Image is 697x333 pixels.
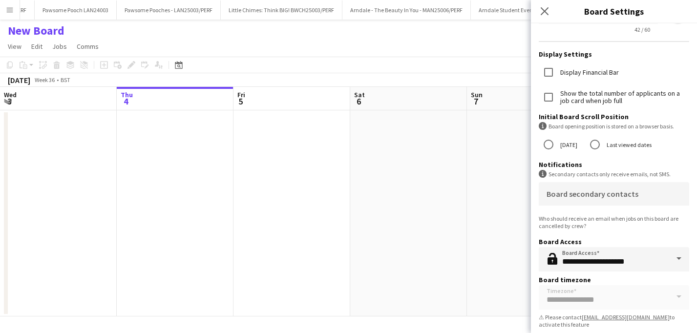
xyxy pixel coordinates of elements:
[547,189,638,199] mat-label: Board secondary contacts
[539,313,689,328] div: ⚠ Please contact to activate this feature
[539,275,689,284] h3: Board timezone
[582,313,670,321] a: [EMAIL_ADDRESS][DOMAIN_NAME]
[471,90,483,99] span: Sun
[531,5,697,18] h3: Board Settings
[558,69,619,76] label: Display Financial Bar
[354,90,365,99] span: Sat
[221,0,342,20] button: Little Chimes: Think BIG! BWCH25003/PERF
[117,0,221,20] button: Pawsome Pooches - LAN25003/PERF
[31,42,42,51] span: Edit
[8,42,21,51] span: View
[237,90,245,99] span: Fri
[236,96,245,107] span: 5
[77,42,99,51] span: Comms
[27,40,46,53] a: Edit
[539,215,689,229] div: Who should receive an email when jobs on this board are cancelled by crew?
[2,96,17,107] span: 3
[73,40,103,53] a: Comms
[539,122,689,130] div: Board opening position is stored on a browser basis.
[8,23,64,38] h1: New Board
[121,90,133,99] span: Thu
[342,0,471,20] button: Arndale - The Beauty In You - MAN25006/PERF
[469,96,483,107] span: 7
[539,112,689,121] h3: Initial Board Scroll Position
[35,0,117,20] button: Pawsome Pooch LAN24003
[558,90,689,104] label: Show the total number of applicants on a job card when job full
[8,75,30,85] div: [DATE]
[52,42,67,51] span: Jobs
[539,237,689,246] h3: Board Access
[471,0,587,20] button: Arndale Student Event - MAN25007/PERF
[353,96,365,107] span: 6
[4,90,17,99] span: Wed
[539,160,689,169] h3: Notifications
[539,50,689,59] h3: Display Settings
[48,40,71,53] a: Jobs
[558,137,577,152] label: [DATE]
[61,76,70,83] div: BST
[32,76,57,83] span: Week 36
[4,40,25,53] a: View
[605,137,652,152] label: Last viewed dates
[119,96,133,107] span: 4
[539,170,689,178] div: Secondary contacts only receive emails, not SMS.
[627,26,658,33] span: 42 / 60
